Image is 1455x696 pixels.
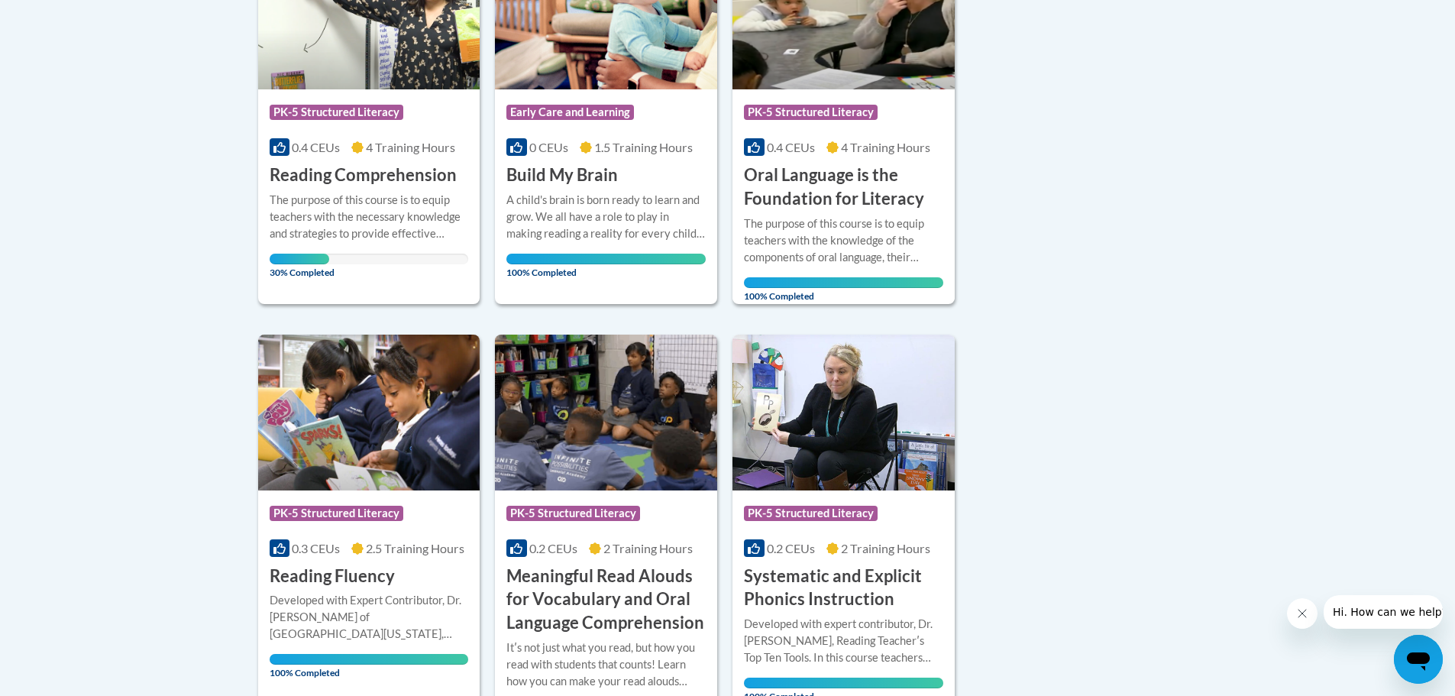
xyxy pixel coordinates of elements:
div: Your progress [270,254,329,264]
span: 30% Completed [270,254,329,278]
span: Hi. How can we help? [9,11,124,23]
iframe: Button to launch messaging window [1394,635,1443,684]
iframe: Message from company [1324,595,1443,629]
div: Your progress [270,654,469,665]
img: Course Logo [495,335,717,490]
div: The purpose of this course is to equip teachers with the necessary knowledge and strategies to pr... [270,192,469,242]
div: A child's brain is born ready to learn and grow. We all have a role to play in making reading a r... [506,192,706,242]
span: 0.4 CEUs [292,140,340,154]
div: Developed with expert contributor, Dr. [PERSON_NAME], Reading Teacherʹs Top Ten Tools. In this co... [744,616,943,666]
span: 0 CEUs [529,140,568,154]
div: Itʹs not just what you read, but how you read with students that counts! Learn how you can make y... [506,639,706,690]
img: Course Logo [732,335,955,490]
span: 100% Completed [270,654,469,678]
img: Course Logo [258,335,480,490]
h3: Reading Fluency [270,565,395,588]
h3: Meaningful Read Alouds for Vocabulary and Oral Language Comprehension [506,565,706,635]
span: PK-5 Structured Literacy [744,105,878,120]
span: 4 Training Hours [841,140,930,154]
span: 0.4 CEUs [767,140,815,154]
div: The purpose of this course is to equip teachers with the knowledge of the components of oral lang... [744,215,943,266]
span: 2 Training Hours [841,541,930,555]
h3: Systematic and Explicit Phonics Instruction [744,565,943,612]
span: 100% Completed [744,277,943,302]
span: 0.2 CEUs [767,541,815,555]
div: Your progress [506,254,706,264]
span: 2.5 Training Hours [366,541,464,555]
span: 100% Completed [506,254,706,278]
span: 0.3 CEUs [292,541,340,555]
div: Developed with Expert Contributor, Dr. [PERSON_NAME] of [GEOGRAPHIC_DATA][US_STATE], [GEOGRAPHIC_... [270,592,469,643]
span: PK-5 Structured Literacy [270,105,403,120]
span: PK-5 Structured Literacy [270,506,403,521]
span: PK-5 Structured Literacy [744,506,878,521]
iframe: Close message [1287,598,1318,629]
span: 1.5 Training Hours [594,140,693,154]
span: PK-5 Structured Literacy [506,506,640,521]
span: 0.2 CEUs [529,541,577,555]
span: Early Care and Learning [506,105,634,120]
span: 2 Training Hours [603,541,693,555]
h3: Build My Brain [506,163,618,187]
span: 4 Training Hours [366,140,455,154]
div: Your progress [744,277,943,288]
div: Your progress [744,678,943,688]
h3: Oral Language is the Foundation for Literacy [744,163,943,211]
h3: Reading Comprehension [270,163,457,187]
